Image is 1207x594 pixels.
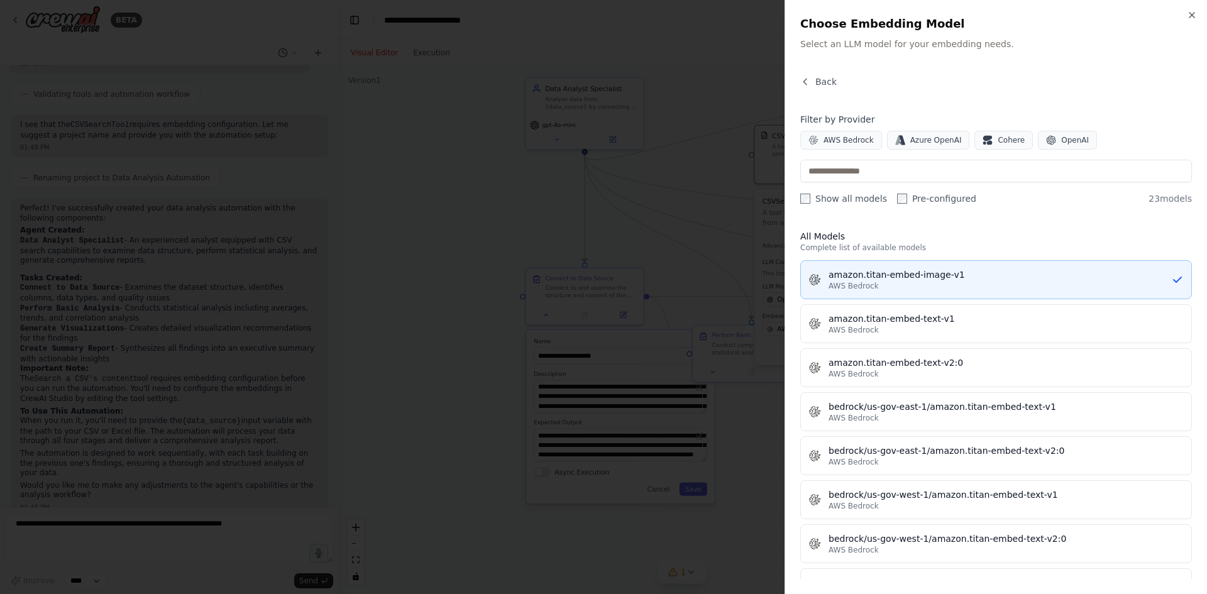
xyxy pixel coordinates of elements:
span: AWS Bedrock [829,545,879,555]
div: bedrock/us-gov-west-1/amazon.titan-embed-text-v1 [829,488,1184,501]
button: amazon.titan-embed-image-v1AWS Bedrock [800,260,1192,299]
span: Back [815,75,837,88]
div: amazon.titan-embed-text-v1 [829,312,1184,325]
label: Pre-configured [897,192,976,205]
button: amazon.titan-embed-text-v2:0AWS Bedrock [800,348,1192,387]
p: Select an LLM model for your embedding needs. [800,38,1192,50]
span: Azure OpenAI [910,135,962,145]
span: AWS Bedrock [824,135,874,145]
button: bedrock/us-gov-east-1/amazon.titan-embed-text-v1AWS Bedrock [800,392,1192,431]
label: Show all models [800,192,887,205]
div: cohere.embed-english-v3 [829,576,1184,589]
span: AWS Bedrock [829,501,879,511]
span: AWS Bedrock [829,413,879,423]
button: bedrock/us-gov-west-1/amazon.titan-embed-text-v1AWS Bedrock [800,480,1192,519]
button: AWS Bedrock [800,131,882,150]
button: OpenAI [1038,131,1097,150]
h2: Choose Embedding Model [800,15,1192,33]
button: Cohere [974,131,1033,150]
div: bedrock/us-gov-east-1/amazon.titan-embed-text-v1 [829,400,1184,413]
span: AWS Bedrock [829,325,879,335]
button: bedrock/us-gov-west-1/amazon.titan-embed-text-v2:0AWS Bedrock [800,524,1192,563]
span: AWS Bedrock [829,281,879,291]
h4: Filter by Provider [800,113,1192,126]
button: amazon.titan-embed-text-v1AWS Bedrock [800,304,1192,343]
p: Complete list of available models [800,243,1192,253]
div: amazon.titan-embed-text-v2:0 [829,356,1184,369]
div: amazon.titan-embed-image-v1 [829,268,1171,281]
span: AWS Bedrock [829,369,879,379]
button: bedrock/us-gov-east-1/amazon.titan-embed-text-v2:0AWS Bedrock [800,436,1192,475]
span: OpenAI [1061,135,1089,145]
input: Pre-configured [897,194,907,204]
button: Back [800,75,837,88]
input: Show all models [800,194,810,204]
span: AWS Bedrock [829,457,879,467]
span: 23 models [1149,192,1192,205]
span: Cohere [998,135,1025,145]
div: bedrock/us-gov-east-1/amazon.titan-embed-text-v2:0 [829,444,1184,457]
h3: All Models [800,230,1192,243]
div: bedrock/us-gov-west-1/amazon.titan-embed-text-v2:0 [829,532,1184,545]
button: Azure OpenAI [887,131,970,150]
